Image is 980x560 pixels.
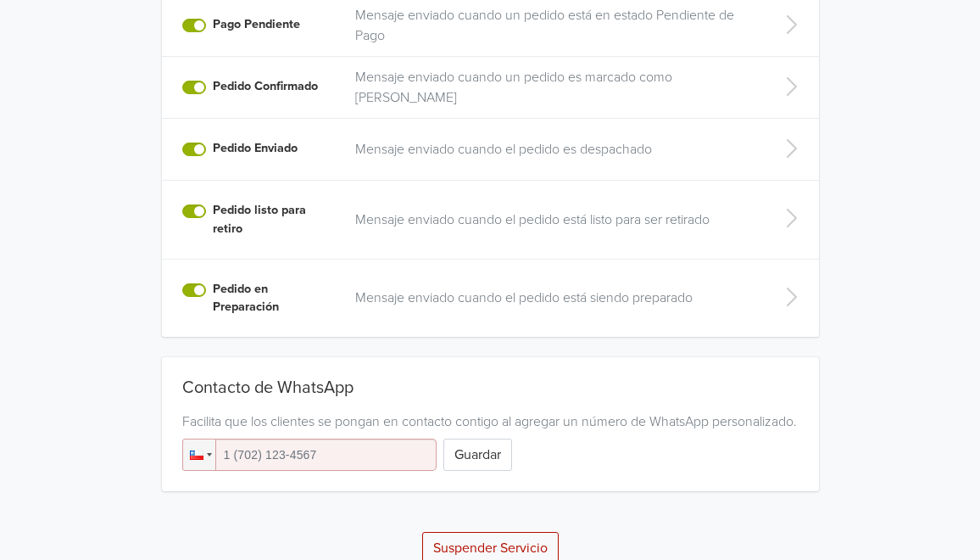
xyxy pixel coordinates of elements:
[213,77,318,96] label: Pedido Confirmado
[355,210,754,230] a: Mensaje enviado cuando el pedido está listo para ser retirado
[182,412,799,432] div: Facilita que los clientes se pongan en contacto contigo al agregar un número de WhatsApp personal...
[213,15,300,34] label: Pago Pendiente
[355,139,754,160] a: Mensaje enviado cuando el pedido es despachado
[355,288,754,308] a: Mensaje enviado cuando el pedido está siendo preparado
[443,439,512,471] button: Guardar
[182,439,437,471] input: 1 (702) 123-4567
[355,67,754,108] a: Mensaje enviado cuando un pedido es marcado como [PERSON_NAME]
[213,201,335,238] label: Pedido listo para retiro
[183,440,215,470] div: Chile: + 56
[182,378,799,405] div: Contacto de WhatsApp
[213,139,298,158] label: Pedido Enviado
[213,280,335,316] label: Pedido en Preparación
[355,5,754,46] a: Mensaje enviado cuando un pedido está en estado Pendiente de Pago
